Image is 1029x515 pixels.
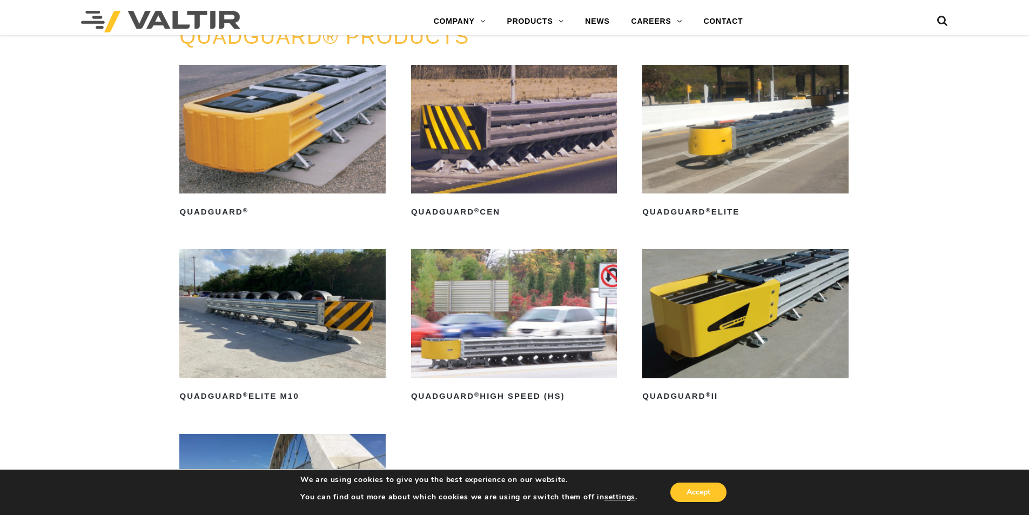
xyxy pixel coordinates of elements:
[670,483,727,502] button: Accept
[642,65,848,220] a: QuadGuard®Elite
[642,388,848,405] h2: QuadGuard II
[604,492,635,502] button: settings
[243,391,248,398] sup: ®
[243,207,248,213] sup: ®
[642,203,848,220] h2: QuadGuard Elite
[179,203,385,220] h2: QuadGuard
[411,203,617,220] h2: QuadGuard CEN
[574,11,620,32] a: NEWS
[621,11,693,32] a: CAREERS
[642,249,848,405] a: QuadGuard®II
[474,391,480,398] sup: ®
[411,249,617,405] a: QuadGuard®High Speed (HS)
[705,207,711,213] sup: ®
[496,11,575,32] a: PRODUCTS
[411,65,617,220] a: QuadGuard®CEN
[300,492,637,502] p: You can find out more about which cookies we are using or switch them off in .
[705,391,711,398] sup: ®
[81,11,240,32] img: Valtir
[179,25,469,48] a: QUADGUARD® PRODUCTS
[179,388,385,405] h2: QuadGuard Elite M10
[179,249,385,405] a: QuadGuard®Elite M10
[474,207,480,213] sup: ®
[179,65,385,220] a: QuadGuard®
[300,475,637,485] p: We are using cookies to give you the best experience on our website.
[692,11,754,32] a: CONTACT
[411,388,617,405] h2: QuadGuard High Speed (HS)
[423,11,496,32] a: COMPANY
